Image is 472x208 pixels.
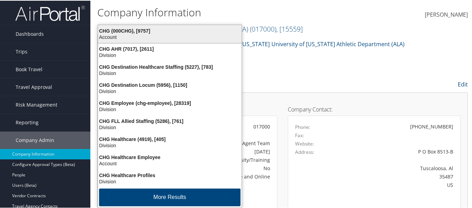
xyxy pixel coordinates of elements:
[458,80,468,88] a: Edit
[337,172,453,180] div: 35487
[337,147,453,155] div: P O Box 8513-B
[16,25,44,42] span: Dashboards
[94,63,246,69] div: CHG Destination Healthcare Staffing (5227), [783]
[288,106,461,111] h4: Company Contact:
[94,124,246,130] div: Division
[16,78,52,95] span: Travel Approval
[94,135,246,142] div: CHG Healthcare (4919), [405]
[94,45,246,51] div: CHG AHR (7017), [2611]
[16,60,42,77] span: Book Travel
[425,10,468,18] span: [PERSON_NAME]
[410,122,453,130] div: [PHONE_NUMBER]
[295,131,304,138] label: Fax:
[94,88,246,94] div: Division
[94,160,246,166] div: Account
[337,181,453,188] div: US
[425,3,468,25] a: [PERSON_NAME]
[16,95,57,113] span: Risk Management
[94,99,246,106] div: CHG Employee (chg-employee), [28319]
[94,106,246,112] div: Division
[94,142,246,148] div: Division
[94,172,246,178] div: CHG Healthcare Profiles
[295,140,314,147] label: Website:
[16,42,27,60] span: Trips
[295,123,310,130] label: Phone:
[94,117,246,124] div: CHG FLL Allied Staffing (5286), [761]
[15,5,85,21] img: airportal-logo.png
[94,81,246,88] div: CHG Destination Locum (5956), [1150]
[94,27,246,33] div: CHG (000CHG), [9757]
[250,24,276,33] span: ( 017000 )
[97,5,344,19] h1: Company Information
[94,33,246,40] div: Account
[94,69,246,76] div: Division
[295,148,314,155] label: Address:
[99,188,241,206] button: More Results
[16,113,39,131] span: Reporting
[97,24,303,33] a: University of [US_STATE] Athletic Department (ALA)
[337,164,453,171] div: Tuscaloosa, Al
[94,153,246,160] div: CHG Healthcare Employee
[94,178,246,184] div: Division
[16,131,54,148] span: Company Admin
[94,51,246,58] div: Division
[276,24,303,33] span: , [ 15559 ]
[271,36,405,50] a: University of [US_STATE] Athletic Department (ALA)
